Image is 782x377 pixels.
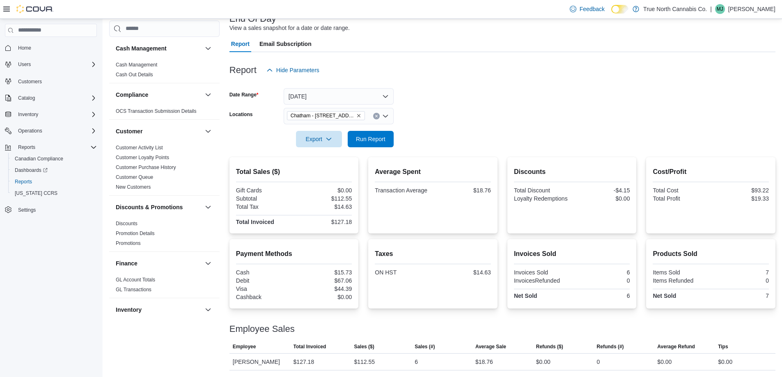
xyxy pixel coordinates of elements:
[8,165,100,176] a: Dashboards
[116,230,155,237] span: Promotion Details
[296,294,352,300] div: $0.00
[514,187,570,194] div: Total Discount
[18,45,31,51] span: Home
[715,4,725,14] div: Michael James Kozlof
[728,4,775,14] p: [PERSON_NAME]
[301,131,337,147] span: Export
[296,269,352,276] div: $15.73
[718,343,728,350] span: Tips
[116,108,197,114] a: OCS Transaction Submission Details
[116,259,202,267] button: Finance
[514,249,630,259] h2: Invoices Sold
[536,343,563,350] span: Refunds ($)
[291,112,355,120] span: Chatham - [STREET_ADDRESS]
[116,184,151,190] span: New Customers
[653,187,709,194] div: Total Cost
[296,131,342,147] button: Export
[231,36,250,52] span: Report
[8,153,100,165] button: Canadian Compliance
[514,292,537,299] strong: Net Sold
[296,286,352,292] div: $44.39
[236,187,292,194] div: Gift Cards
[718,357,732,367] div: $0.00
[109,219,220,251] div: Discounts & Promotions
[203,202,213,212] button: Discounts & Promotions
[15,205,39,215] a: Settings
[236,167,352,177] h2: Total Sales ($)
[15,110,41,119] button: Inventory
[236,269,292,276] div: Cash
[2,92,100,104] button: Catalog
[116,277,155,283] a: GL Account Totals
[229,14,276,24] h3: End Of Day
[375,249,491,259] h2: Taxes
[203,43,213,53] button: Cash Management
[710,4,712,14] p: |
[11,154,67,164] a: Canadian Compliance
[116,127,202,135] button: Customer
[15,43,34,53] a: Home
[15,110,97,119] span: Inventory
[18,111,38,118] span: Inventory
[116,259,138,267] h3: Finance
[116,91,202,99] button: Compliance
[296,219,352,225] div: $127.18
[116,165,176,170] a: Customer Purchase History
[713,269,769,276] div: 7
[5,39,97,237] nav: Complex example
[116,306,142,314] h3: Inventory
[18,78,42,85] span: Customers
[15,59,34,69] button: Users
[713,187,769,194] div: $93.22
[435,187,491,194] div: $18.76
[236,219,274,225] strong: Total Invoiced
[284,88,394,105] button: [DATE]
[15,93,38,103] button: Catalog
[597,343,624,350] span: Refunds (#)
[657,357,672,367] div: $0.00
[116,174,153,181] span: Customer Queue
[276,66,319,74] span: Hide Parameters
[287,111,365,120] span: Chatham - 85 King St W
[653,167,769,177] h2: Cost/Profit
[514,195,570,202] div: Loyalty Redemptions
[8,187,100,199] button: [US_STATE] CCRS
[233,343,256,350] span: Employee
[229,354,290,370] div: [PERSON_NAME]
[109,106,220,119] div: Compliance
[116,240,141,247] span: Promotions
[356,113,361,118] button: Remove Chatham - 85 King St W from selection in this group
[415,343,435,350] span: Sales (#)
[16,5,53,13] img: Cova
[2,142,100,153] button: Reports
[236,195,292,202] div: Subtotal
[18,144,35,151] span: Reports
[229,111,253,118] label: Locations
[116,91,148,99] h3: Compliance
[375,167,491,177] h2: Average Spent
[11,165,51,175] a: Dashboards
[116,174,153,180] a: Customer Queue
[713,277,769,284] div: 0
[15,155,63,162] span: Canadian Compliance
[566,1,608,17] a: Feedback
[415,357,418,367] div: 6
[653,277,709,284] div: Items Refunded
[116,108,197,114] span: OCS Transaction Submission Details
[514,167,630,177] h2: Discounts
[116,203,202,211] button: Discounts & Promotions
[116,62,157,68] a: Cash Management
[116,71,153,78] span: Cash Out Details
[294,343,326,350] span: Total Invoiced
[15,178,32,185] span: Reports
[296,187,352,194] div: $0.00
[475,343,506,350] span: Average Sale
[18,207,36,213] span: Settings
[109,275,220,298] div: Finance
[18,95,35,101] span: Catalog
[2,109,100,120] button: Inventory
[116,127,142,135] h3: Customer
[15,142,97,152] span: Reports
